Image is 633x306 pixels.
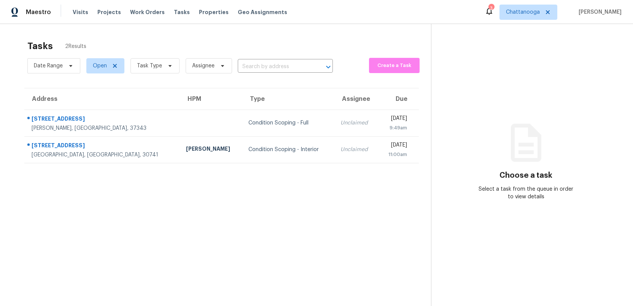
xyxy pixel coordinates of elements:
span: [PERSON_NAME] [576,8,622,16]
div: [PERSON_NAME], [GEOGRAPHIC_DATA], 37343 [32,124,174,132]
span: Task Type [137,62,162,70]
th: Due [378,88,419,110]
span: 2 Results [65,43,86,50]
span: Projects [97,8,121,16]
span: Tasks [174,10,190,15]
th: Type [242,88,334,110]
h2: Tasks [27,42,53,50]
div: 3 [488,5,494,12]
div: [PERSON_NAME] [186,145,236,155]
span: Open [93,62,107,70]
h3: Choose a task [499,172,552,179]
span: Work Orders [130,8,165,16]
span: Chattanooga [506,8,540,16]
button: Open [323,62,334,72]
div: [STREET_ADDRESS] [32,142,174,151]
div: Unclaimed [340,119,372,127]
button: Create a Task [369,58,420,73]
div: [STREET_ADDRESS] [32,115,174,124]
span: Visits [73,8,88,16]
div: 9:49am [384,124,407,132]
span: Geo Assignments [238,8,287,16]
div: [DATE] [384,115,407,124]
th: Assignee [334,88,379,110]
div: 11:00am [384,151,407,158]
div: [GEOGRAPHIC_DATA], [GEOGRAPHIC_DATA], 30741 [32,151,174,159]
div: Condition Scoping - Full [248,119,328,127]
th: Address [24,88,180,110]
span: Assignee [192,62,215,70]
div: [DATE] [384,141,407,151]
span: Maestro [26,8,51,16]
div: Unclaimed [340,146,372,153]
th: HPM [180,88,242,110]
span: Date Range [34,62,63,70]
div: Select a task from the queue in order to view details [479,185,573,201]
div: Condition Scoping - Interior [248,146,328,153]
span: Properties [199,8,229,16]
input: Search by address [238,61,312,73]
span: Create a Task [373,61,416,70]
